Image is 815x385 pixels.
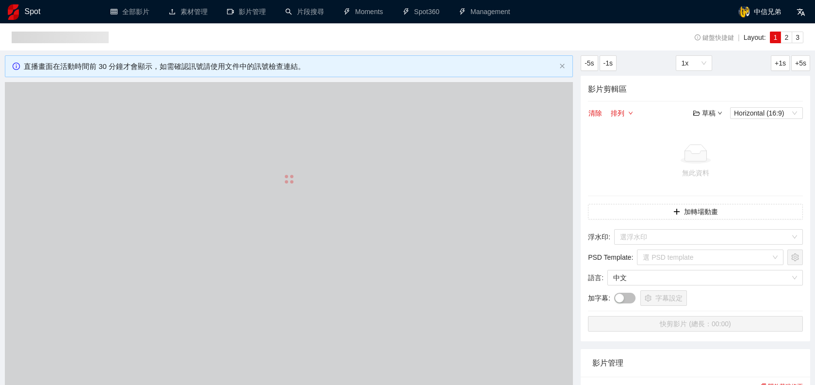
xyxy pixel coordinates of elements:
span: PSD Template : [588,252,633,263]
button: -1s [600,55,617,71]
button: 清除 [588,107,603,119]
a: search片段搜尋 [285,8,324,16]
span: Horizontal (16:9) [734,108,799,118]
button: 快剪影片 (總長：00:00) [588,316,803,332]
a: thunderboltMoments [343,8,383,16]
h4: 影片剪輯區 [588,83,803,95]
span: 浮水印 : [588,232,610,242]
span: 1x [682,56,706,70]
a: upload素材管理 [169,8,208,16]
span: 鍵盤快捷鍵 [695,34,734,41]
span: 1 [774,33,778,41]
a: video-camera影片管理 [227,8,266,16]
span: -1s [603,58,613,68]
img: logo [8,4,19,20]
a: thunderboltSpot360 [403,8,440,16]
button: -5s [581,55,598,71]
span: 2 [784,33,788,41]
span: down [628,111,633,117]
button: close [559,63,565,69]
button: +1s [771,55,790,71]
div: 無此資料 [592,167,799,178]
div: 影片管理 [592,349,799,377]
button: setting [787,250,803,265]
span: +5s [795,58,806,68]
button: +5s [791,55,810,71]
span: 中文 [613,270,797,285]
span: info-circle [13,63,20,70]
button: plus加轉場動畫 [588,204,803,219]
a: table全部影片 [111,8,149,16]
span: -5s [585,58,594,68]
span: 語言 : [588,272,603,283]
span: down [717,111,722,116]
button: setting字幕設定 [640,290,687,306]
div: 直播畫面在活動時間前 30 分鐘才會顯示，如需確認訊號請使用文件中的訊號檢查連結。 [24,61,555,72]
span: 加字幕 : [588,293,610,303]
span: plus [673,208,680,216]
span: +1s [775,58,786,68]
span: folder-open [693,110,700,117]
span: | [738,33,740,41]
div: 草稿 [693,108,722,118]
img: avatar [738,6,750,17]
span: 3 [796,33,799,41]
button: 排列down [610,107,634,119]
span: info-circle [695,34,701,41]
a: thunderboltManagement [459,8,510,16]
span: Layout: [744,33,766,41]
